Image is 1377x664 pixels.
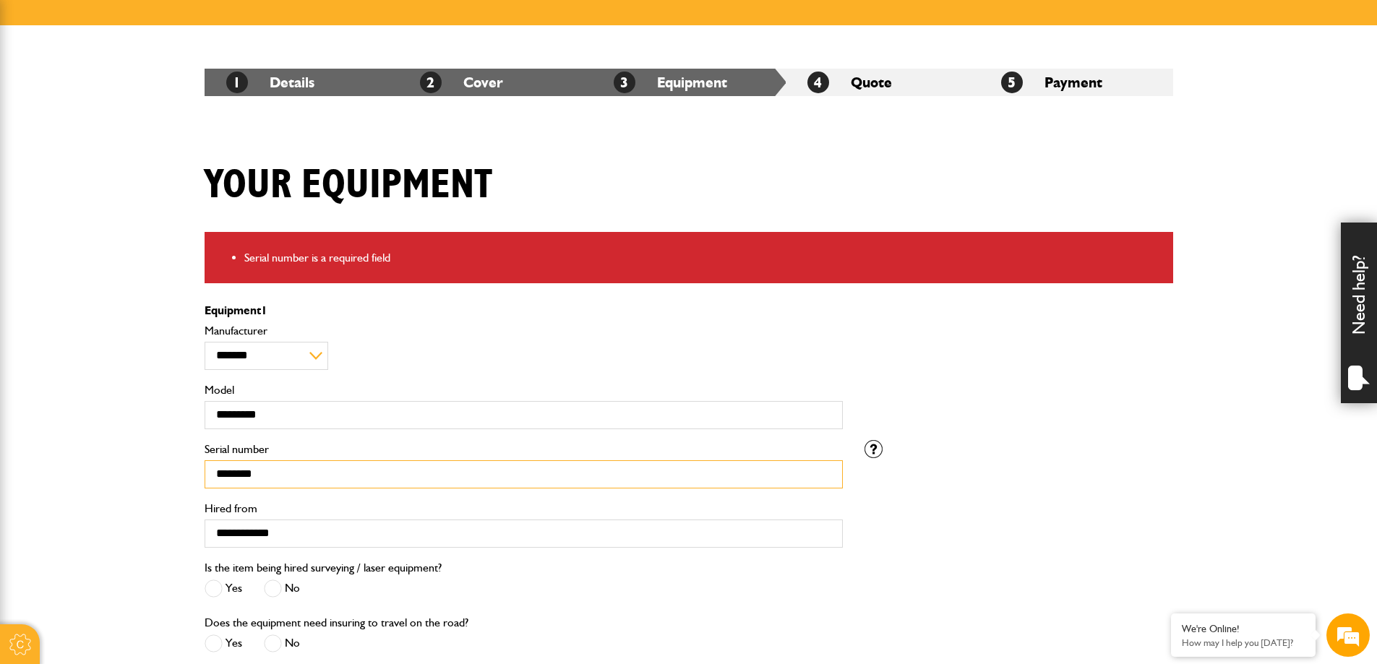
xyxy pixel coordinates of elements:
img: d_20077148190_company_1631870298795_20077148190 [25,80,61,100]
span: 2 [420,72,442,93]
label: Model [205,384,843,396]
em: Start Chat [197,445,262,465]
p: Equipment [205,305,843,316]
li: Quote [786,69,979,96]
label: Yes [205,634,242,652]
input: Enter your last name [19,134,264,165]
label: No [264,579,300,598]
a: 2Cover [420,74,503,91]
label: Does the equipment need insuring to travel on the road? [205,617,468,629]
li: Equipment [592,69,786,96]
li: Serial number is a required field [244,249,1162,267]
label: Is the item being hired surveying / laser equipment? [205,562,442,574]
input: Enter your phone number [19,219,264,251]
h1: Your equipment [205,161,492,210]
label: Manufacturer [205,325,843,337]
div: Need help? [1341,223,1377,403]
label: No [264,634,300,652]
label: Serial number [205,444,843,455]
span: 1 [226,72,248,93]
span: 5 [1001,72,1023,93]
div: We're Online! [1182,623,1305,635]
div: Chat with us now [75,81,243,100]
span: 3 [614,72,635,93]
textarea: Type your message and hit 'Enter' [19,262,264,433]
span: 4 [807,72,829,93]
span: 1 [261,303,267,317]
label: Hired from [205,503,843,514]
div: Minimize live chat window [237,7,272,42]
li: Payment [979,69,1173,96]
a: 1Details [226,74,314,91]
label: Yes [205,579,242,598]
p: How may I help you today? [1182,637,1305,648]
input: Enter your email address [19,176,264,208]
